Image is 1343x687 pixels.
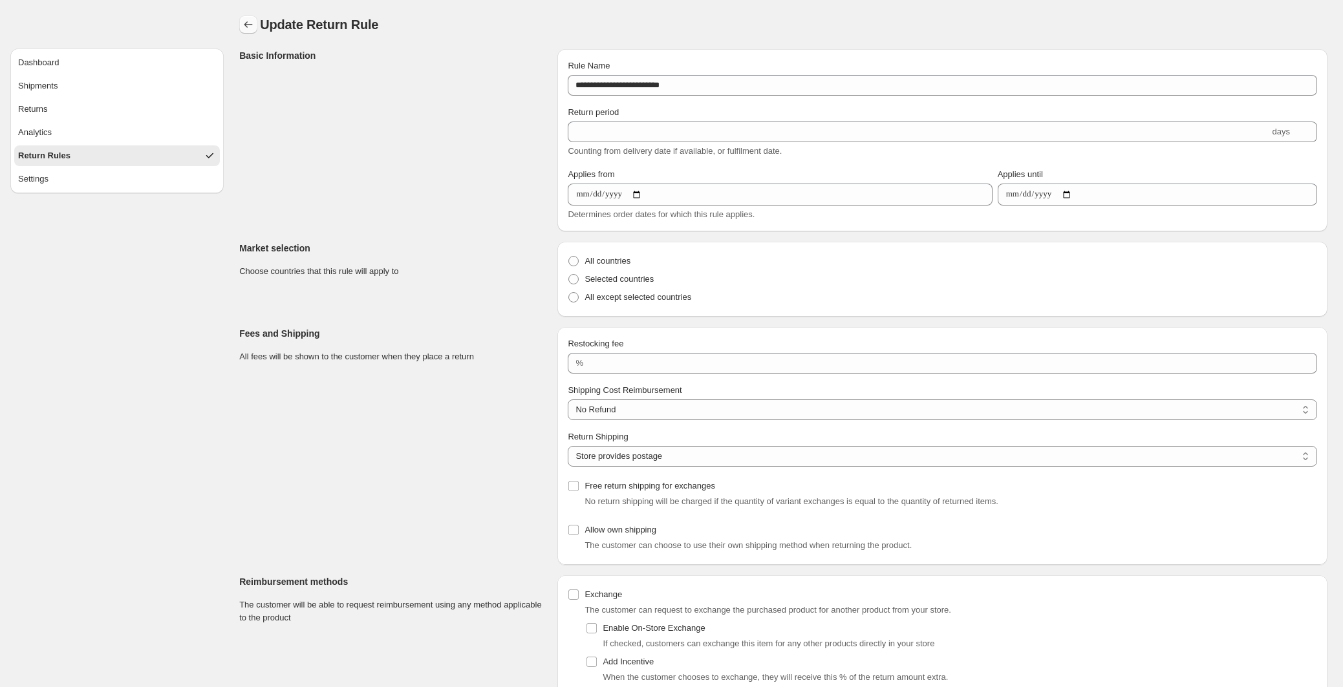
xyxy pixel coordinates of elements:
button: Dashboard [14,52,220,73]
h3: Basic Information [239,49,547,62]
span: Shipping Cost Reimbursement [568,385,682,395]
div: Analytics [18,126,52,139]
p: All fees will be shown to the customer when they place a return [239,350,547,363]
span: Update Return Rule [260,17,378,32]
span: days [1273,127,1290,136]
span: Return period [568,107,619,117]
span: No return shipping will be charged if the quantity of variant exchanges is equal to the quantity ... [585,496,998,506]
span: When the customer chooses to exchange, they will receive this % of the return amount extra. [603,672,948,682]
p: Choose countries that this rule will apply to [239,265,547,278]
button: Returns [14,99,220,120]
span: % [575,358,583,368]
p: The customer will be able to request reimbursement using any method applicable to the product [239,598,547,624]
div: Returns [18,103,48,116]
span: Exchange [585,589,622,599]
span: The customer can request to exchange the purchased product for another product from your store. [585,605,951,615]
span: Add Incentive [603,657,654,666]
span: All countries [585,256,630,266]
span: Return Shipping [568,432,628,441]
span: Enable On-Store Exchange [603,623,705,633]
span: Applies from [568,169,614,179]
button: Shipments [14,76,220,96]
span: Selected countries [585,274,654,284]
div: Settings [18,173,48,185]
span: If checked, customers can exchange this item for any other products directly in your store [603,639,934,648]
button: Settings [14,169,220,189]
span: Rule Name [568,61,610,70]
h3: Fees and Shipping [239,327,547,340]
span: Applies until [998,169,1043,179]
span: All except selected countries [585,292,691,302]
span: Free return shipping for exchanges [585,481,715,491]
h3: Market selection [239,242,547,255]
span: Allow own shipping [585,525,656,534]
span: The customer can choose to use their own shipping method when returning the product. [585,540,912,550]
span: Counting from delivery date if available, or fulfilment date. [568,146,782,156]
span: Restocking fee [568,339,623,348]
div: Return Rules [18,149,70,162]
h3: Reimbursement methods [239,575,547,588]
button: Return Rules [14,145,220,166]
span: Determines order dates for which this rule applies. [568,209,755,219]
div: Shipments [18,79,58,92]
button: Analytics [14,122,220,143]
div: Dashboard [18,56,59,69]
